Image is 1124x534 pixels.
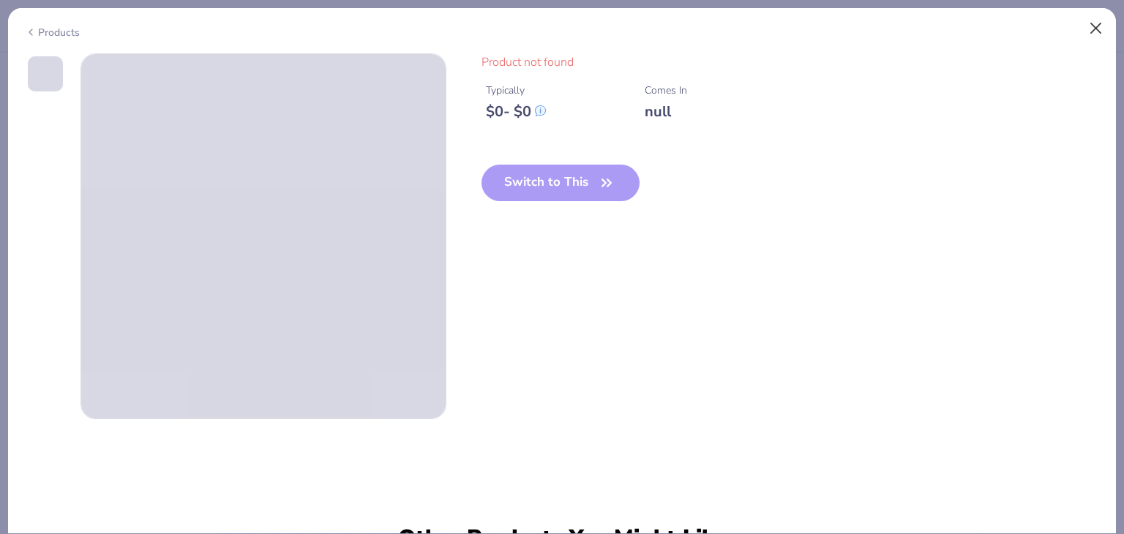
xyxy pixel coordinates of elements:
[645,102,687,121] div: null
[486,102,546,121] div: $ 0 - $ 0
[25,25,80,40] div: Products
[645,83,687,98] div: Comes In
[1082,15,1110,42] button: Close
[486,83,546,98] div: Typically
[482,54,574,70] span: Product not found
